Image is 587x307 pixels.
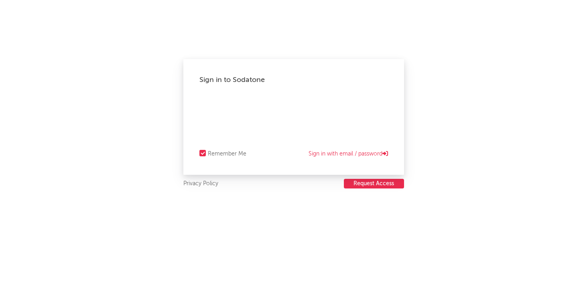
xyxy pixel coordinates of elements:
[344,179,404,188] button: Request Access
[183,179,218,189] a: Privacy Policy
[344,179,404,189] a: Request Access
[208,149,246,159] div: Remember Me
[199,75,388,85] div: Sign in to Sodatone
[309,149,388,159] a: Sign in with email / password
